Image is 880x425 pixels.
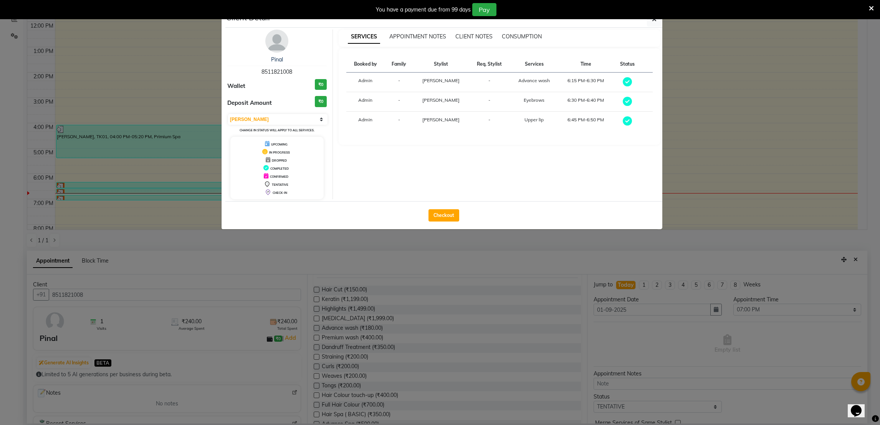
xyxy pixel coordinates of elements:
[385,73,413,92] td: -
[385,56,413,73] th: Family
[514,116,554,123] div: Upper lip
[346,92,385,112] td: Admin
[422,117,460,122] span: [PERSON_NAME]
[348,30,380,44] span: SERVICES
[346,112,385,131] td: Admin
[848,394,872,417] iframe: chat widget
[469,92,510,112] td: -
[428,209,459,222] button: Checkout
[272,183,288,187] span: TENTATIVE
[469,73,510,92] td: -
[469,112,510,131] td: -
[271,56,283,63] a: Pinal
[227,82,245,91] span: Wallet
[559,56,613,73] th: Time
[273,191,287,195] span: CHECK-IN
[346,73,385,92] td: Admin
[269,150,290,154] span: IN PROGRESS
[240,128,314,132] small: Change in status will apply to all services.
[613,56,642,73] th: Status
[271,142,288,146] span: UPCOMING
[514,77,554,84] div: Advance wash
[422,78,460,83] span: [PERSON_NAME]
[272,159,287,162] span: DROPPED
[385,112,413,131] td: -
[385,92,413,112] td: -
[270,167,289,170] span: COMPLETED
[472,3,496,16] button: Pay
[376,6,471,14] div: You have a payment due from 99 days
[346,56,385,73] th: Booked by
[559,92,613,112] td: 6:30 PM-6:40 PM
[270,175,288,179] span: CONFIRMED
[469,56,510,73] th: Req. Stylist
[265,30,288,53] img: avatar
[422,97,460,103] span: [PERSON_NAME]
[559,112,613,131] td: 6:45 PM-6:50 PM
[315,79,327,90] h3: ₹0
[315,96,327,107] h3: ₹0
[261,68,292,75] span: 8511821008
[514,97,554,104] div: Eyebrows
[227,99,272,107] span: Deposit Amount
[510,56,559,73] th: Services
[413,56,469,73] th: Stylist
[502,33,542,40] span: CONSUMPTION
[559,73,613,92] td: 6:15 PM-6:30 PM
[389,33,446,40] span: APPOINTMENT NOTES
[455,33,493,40] span: CLIENT NOTES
